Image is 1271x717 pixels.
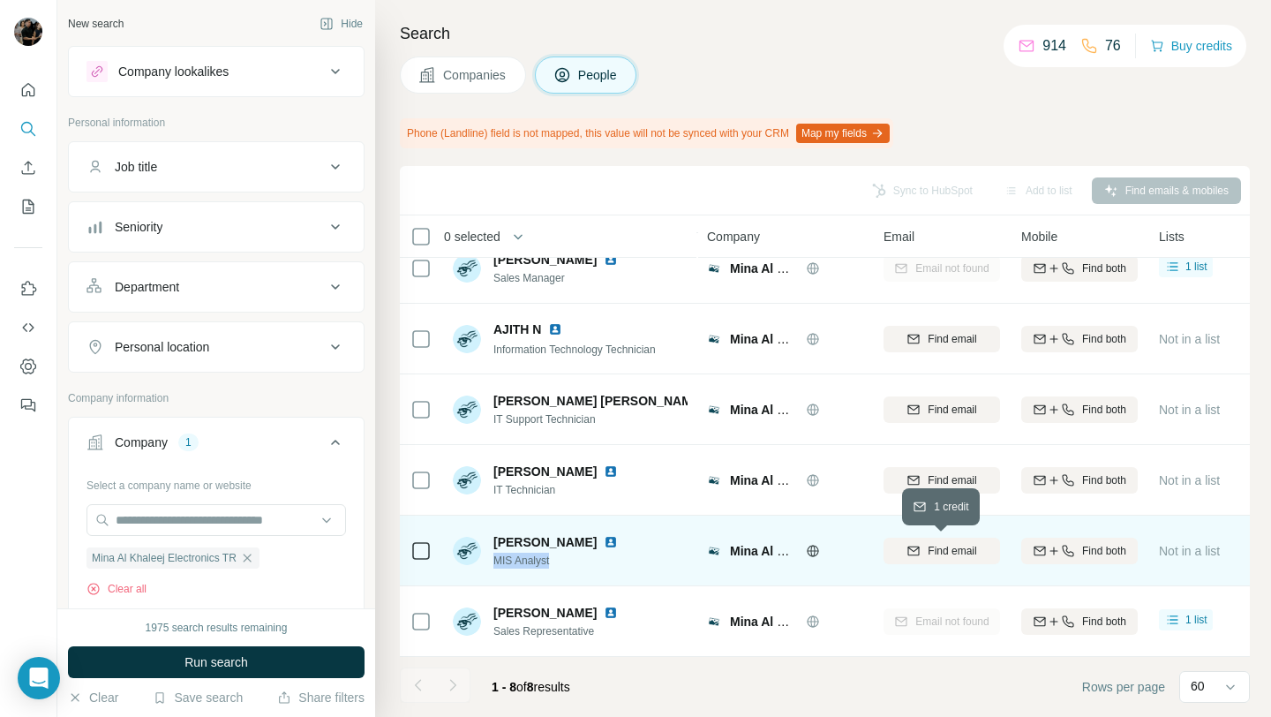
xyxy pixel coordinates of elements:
button: Buy credits [1150,34,1232,58]
span: Information Technology Technician [493,343,656,356]
button: Find both [1021,255,1138,282]
button: Use Surfe on LinkedIn [14,273,42,305]
img: LinkedIn logo [548,322,562,336]
span: results [492,680,570,694]
img: Avatar [453,254,481,283]
button: Find both [1021,326,1138,352]
span: Find both [1082,331,1126,347]
img: Logo of Mina Al Khaleej Electronics TR [707,261,721,275]
div: 1975 search results remaining [146,620,288,636]
span: Company [707,228,760,245]
img: LinkedIn logo [604,606,618,620]
span: AJITH N [493,321,541,338]
span: Not in a list [1159,544,1220,558]
span: Find both [1082,614,1126,630]
button: Company1 [69,421,364,471]
button: Save search [153,689,243,706]
button: Find both [1021,396,1138,423]
span: People [578,66,619,84]
span: Find both [1082,402,1126,418]
span: Find both [1082,543,1126,559]
span: 1 list [1185,259,1207,275]
div: Open Intercom Messenger [18,657,60,699]
img: Avatar [453,325,481,353]
p: Personal information [68,115,365,131]
span: Mina Al Khaleej Electronics TR [730,544,911,558]
span: MIS Analyst [493,553,639,569]
img: LinkedIn logo [604,253,618,267]
span: Sales Manager [493,270,639,286]
button: Clear [68,689,118,706]
div: Select a company name or website [86,471,346,494]
span: Run search [184,653,248,671]
p: 914 [1042,35,1066,57]
h4: Search [400,21,1250,46]
button: Find both [1021,608,1138,635]
span: [PERSON_NAME] [493,463,597,480]
button: Personal location [69,326,364,368]
span: Mina Al Khaleej Electronics TR [730,473,911,487]
span: Find email [928,543,976,559]
img: Logo of Mina Al Khaleej Electronics TR [707,615,721,629]
span: Not in a list [1159,403,1220,417]
span: Lists [1159,228,1185,245]
div: Phone (Landline) field is not mapped, this value will not be synced with your CRM [400,118,893,148]
img: Logo of Mina Al Khaleej Electronics TR [707,473,721,487]
div: Job title [115,158,157,176]
img: Logo of Mina Al Khaleej Electronics TR [707,332,721,346]
span: Mobile [1021,228,1057,245]
span: [PERSON_NAME] [493,251,597,268]
span: Mina Al Khaleej Electronics TR [730,615,911,629]
button: Find email [884,467,1000,494]
button: Find email [884,396,1000,423]
button: Clear all [86,581,147,597]
span: Find email [928,402,976,418]
img: Avatar [453,466,481,494]
button: Company lookalikes [69,50,364,93]
button: Use Surfe API [14,312,42,343]
span: 1 list [1185,612,1207,628]
button: Enrich CSV [14,152,42,184]
button: Map my fields [796,124,890,143]
button: Seniority [69,206,364,248]
span: Mina Al Khaleej Electronics TR [730,332,911,346]
span: [PERSON_NAME] [493,604,597,622]
button: Search [14,113,42,145]
div: Department [115,278,179,296]
span: 0 selected [444,228,500,245]
button: Feedback [14,389,42,421]
span: Find email [928,472,976,488]
img: Logo of Mina Al Khaleej Electronics TR [707,544,721,558]
span: Not in a list [1159,473,1220,487]
button: Find email [884,538,1000,564]
span: Find both [1082,472,1126,488]
button: Dashboard [14,351,42,382]
span: Mina Al Khaleej Electronics TR [730,403,911,417]
span: 1 - 8 [492,680,516,694]
span: 8 [527,680,534,694]
span: of [516,680,527,694]
img: Avatar [14,18,42,46]
p: 76 [1105,35,1121,57]
img: Avatar [453,608,481,636]
button: Find both [1021,538,1138,564]
div: Seniority [115,218,162,236]
button: Quick start [14,74,42,106]
button: My lists [14,191,42,223]
button: Job title [69,146,364,188]
span: Rows per page [1082,678,1165,696]
span: Find both [1082,260,1126,276]
p: Company information [68,390,365,406]
button: Department [69,266,364,308]
div: Company lookalikes [118,63,229,80]
img: LinkedIn logo [604,464,618,479]
span: Companies [443,66,508,84]
div: New search [68,16,124,32]
button: Find email [884,326,1000,352]
img: Avatar [453,537,481,565]
button: Find both [1021,467,1138,494]
img: Logo of Mina Al Khaleej Electronics TR [707,403,721,417]
span: Find email [928,331,976,347]
div: Company [115,434,168,451]
span: IT Support Technician [493,411,688,427]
